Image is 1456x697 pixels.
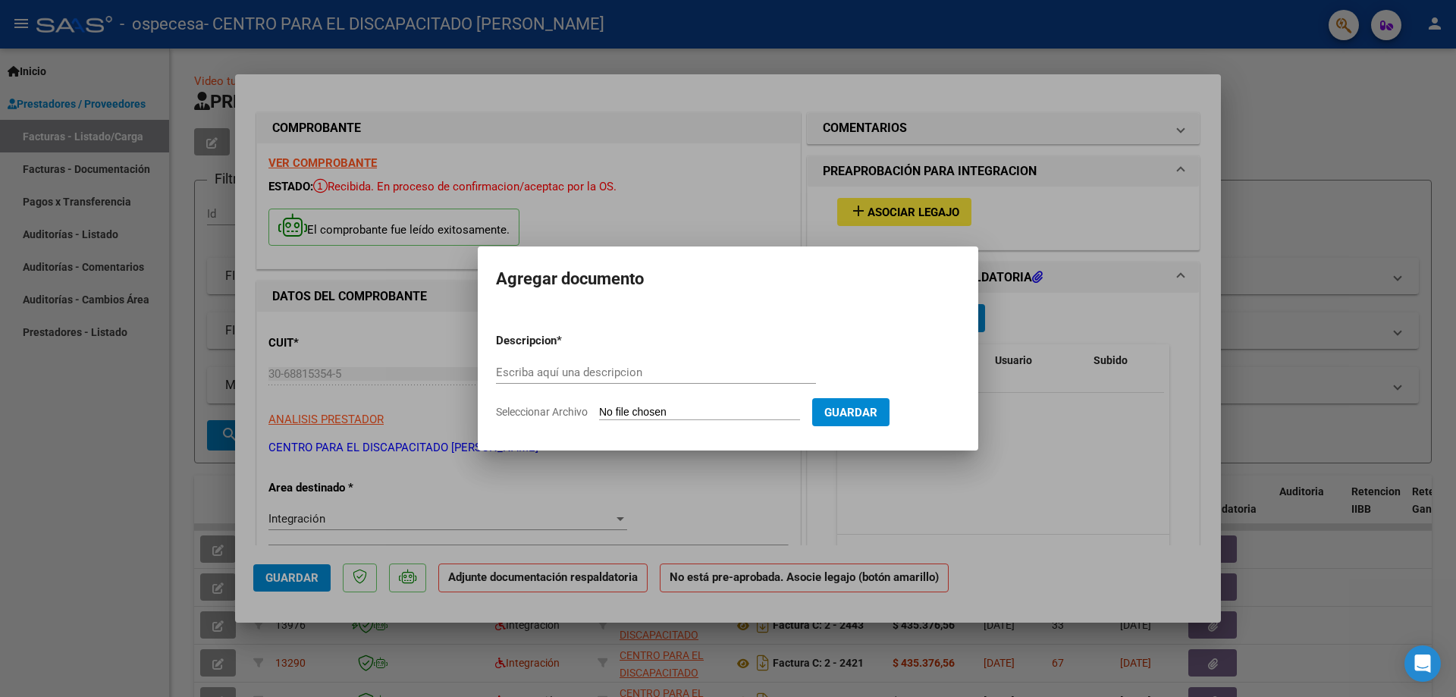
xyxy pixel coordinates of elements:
div: Open Intercom Messenger [1404,645,1441,682]
p: Descripcion [496,332,635,350]
button: Guardar [812,398,890,426]
h2: Agregar documento [496,265,960,294]
span: Guardar [824,406,877,419]
span: Seleccionar Archivo [496,406,588,418]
